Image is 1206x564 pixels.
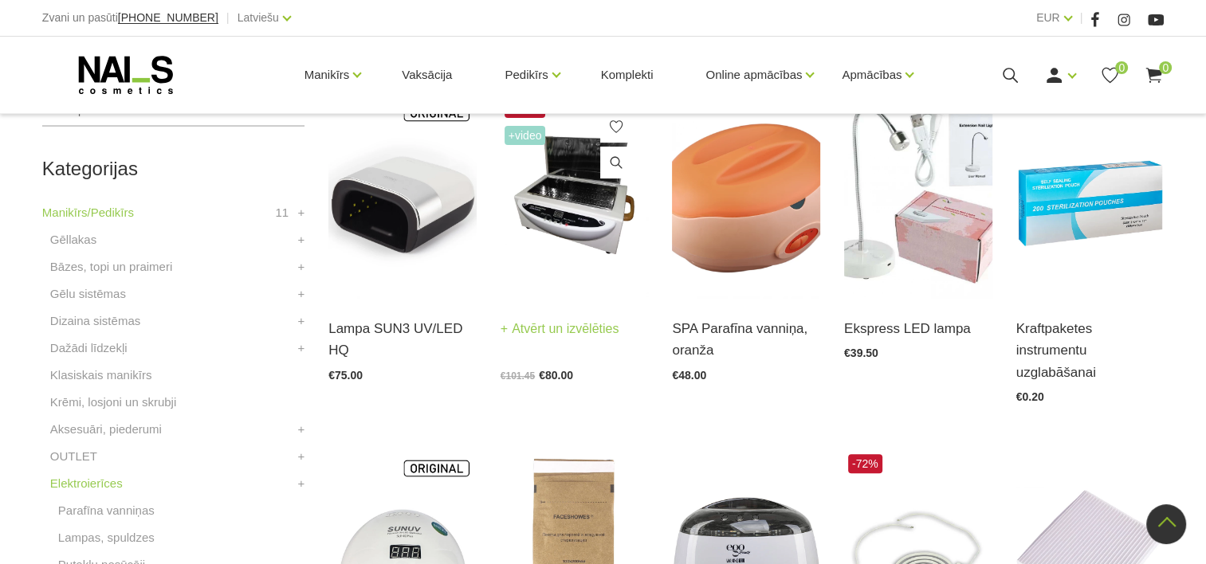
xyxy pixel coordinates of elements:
img: Parafīna vanniņa roku un pēdu procedūrām. Parafīna aplikācijas momentāli padara ādu ļoti zīdainu,... [672,95,820,298]
a: + [297,474,304,493]
a: Krēmi, losjoni un skrubji [50,393,176,412]
a: Aksesuāri, piederumi [50,420,162,439]
a: Ekspress LED lampa [844,318,992,339]
h2: Kategorijas [42,159,304,179]
a: Klasiskais manikīrs [50,366,152,385]
a: + [297,230,304,249]
a: + [297,339,304,358]
img: Modelis: SUNUV 3Jauda: 48WViļņu garums: 365+405nmKalpošanas ilgums: 50000 HRSPogas vadība:10s/30s... [328,95,477,298]
span: €0.20 [1016,390,1044,403]
img: Karstā gaisa sterilizatoru var izmantot skaistumkopšanas salonos, manikīra kabinetos, ēdināšanas ... [501,95,649,298]
a: + [297,203,304,222]
span: | [226,8,230,28]
a: 0 [1144,65,1164,85]
a: Atvērt un izvēlēties [501,318,619,340]
a: Elektroierīces [50,474,123,493]
a: Gēlu sistēmas [50,284,126,304]
a: SPA Parafīna vanniņa, oranža [672,318,820,361]
a: Apmācības [842,43,902,107]
a: Lampa SUN3 UV/LED HQ [328,318,477,361]
span: | [1080,8,1083,28]
span: €39.50 [844,347,878,359]
a: + [297,311,304,331]
a: Online apmācības [705,43,802,107]
a: Manikīrs/Pedikīrs [42,203,134,222]
img: Kraftpaketes instrumentu uzglabāšanai.Pieejami dažādi izmēri:135x280mm140x260mm90x260mm... [1016,95,1165,298]
a: Gēllakas [50,230,96,249]
a: Kraftpaketes instrumentu uzglabāšanai [1016,318,1165,383]
span: 0 [1115,61,1128,74]
span: 0 [1159,61,1172,74]
a: Parafīna vanniņas [58,501,155,520]
a: 0 [1100,65,1120,85]
span: -72% [848,454,882,473]
img: Ekspress LED lampa.Ideāli piemērota šī brīža aktuālākajai gēla nagu pieaudzēšanas metodei - ekspr... [844,95,992,298]
a: OUTLET [50,447,97,466]
a: Lampas, spuldzes [58,528,155,547]
a: + [297,284,304,304]
span: €75.00 [328,369,363,382]
a: + [297,257,304,276]
span: 11 [275,203,289,222]
a: + [297,447,304,466]
span: [PHONE_NUMBER] [118,11,218,24]
a: Komplekti [588,37,666,113]
a: Manikīrs [304,43,350,107]
a: + [297,420,304,439]
a: Latviešu [238,8,279,27]
div: Zvani un pasūti [42,8,218,28]
span: €101.45 [501,370,535,382]
a: Vaksācija [389,37,465,113]
a: Dizaina sistēmas [50,311,140,331]
a: Pedikīrs [505,43,548,107]
a: EUR [1036,8,1060,27]
a: Bāzes, topi un praimeri [50,257,172,276]
span: €80.00 [539,369,573,382]
a: [PHONE_NUMBER] [118,12,218,24]
span: €48.00 [672,369,706,382]
span: +Video [505,126,546,145]
a: Dažādi līdzekļi [50,339,128,358]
